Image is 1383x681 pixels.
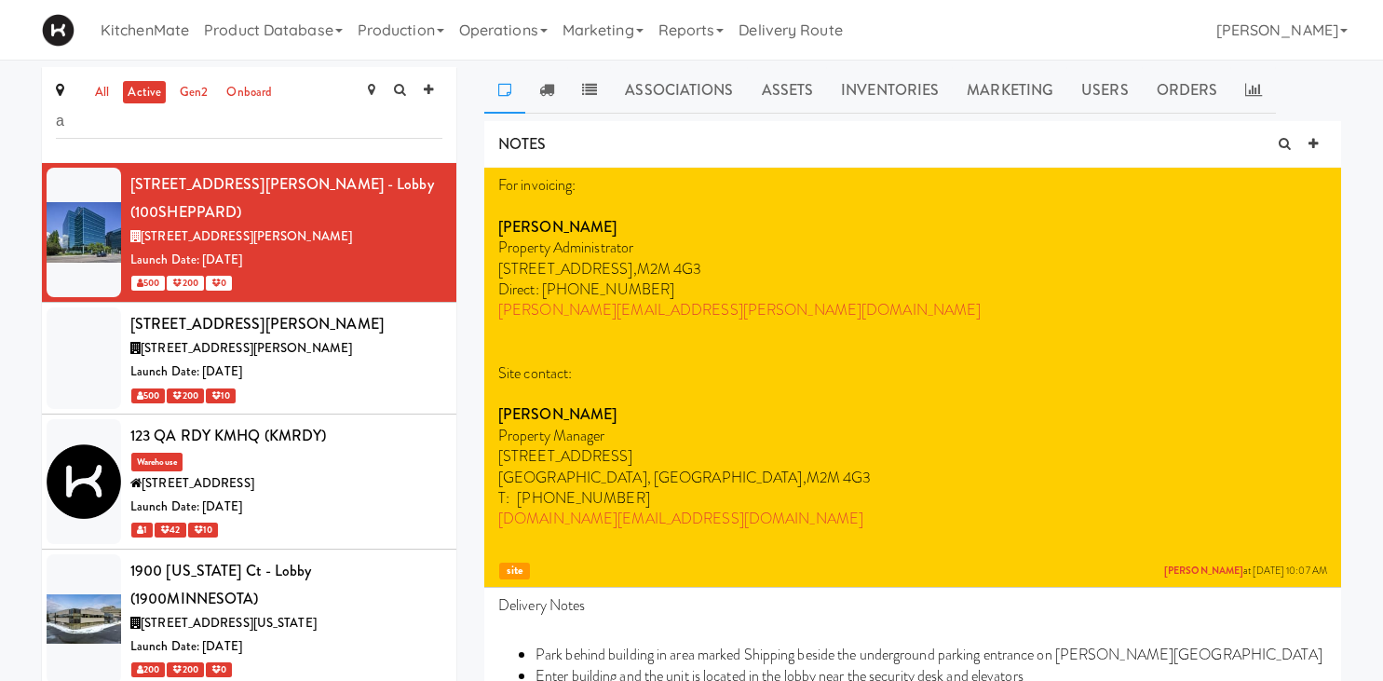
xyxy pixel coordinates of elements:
li: 123 QA RDY KMHQ (KMRDY)Warehouse[STREET_ADDRESS]Launch Date: [DATE] 1 42 10 [42,415,456,550]
div: Launch Date: [DATE] [130,361,442,384]
span: 200 [131,662,165,677]
span: 1 [131,523,153,538]
a: [DOMAIN_NAME][EMAIL_ADDRESS][DOMAIN_NAME] [498,508,863,529]
a: Associations [611,67,747,114]
a: [PERSON_NAME] [1164,564,1243,578]
span: [STREET_ADDRESS] [498,445,633,467]
span: 42 [155,523,185,538]
span: M2M 4G3 [807,467,872,488]
span: [STREET_ADDRESS][US_STATE] [141,614,317,632]
input: Search site [56,104,442,139]
a: [PERSON_NAME][EMAIL_ADDRESS][PERSON_NAME][DOMAIN_NAME] [498,299,981,320]
div: Launch Date: [DATE] [130,249,442,272]
a: active [123,81,166,104]
span: M2M 4G3 [637,258,702,279]
div: [STREET_ADDRESS][PERSON_NAME] - Lobby (100SHEPPARD) [130,170,442,225]
span: 0 [206,662,232,677]
div: 1900 [US_STATE] Ct - Lobby (1900MINNESOTA) [130,557,442,612]
a: Assets [748,67,828,114]
span: 0 [206,276,232,291]
a: Users [1067,67,1143,114]
span: [STREET_ADDRESS][PERSON_NAME] [141,339,352,357]
p: Delivery Notes [498,595,1327,616]
span: T: [PHONE_NUMBER] [498,487,650,509]
a: Inventories [827,67,953,114]
a: Marketing [953,67,1067,114]
li: [STREET_ADDRESS][PERSON_NAME][STREET_ADDRESS][PERSON_NAME]Launch Date: [DATE] 500 200 10 [42,303,456,415]
img: Micromart [42,14,75,47]
span: Site contact: [498,362,572,384]
span: [STREET_ADDRESS][PERSON_NAME] [141,227,352,245]
div: [STREET_ADDRESS][PERSON_NAME] [130,310,442,338]
p: For invoicing: [498,175,1327,196]
span: 200 [167,276,203,291]
span: 500 [131,276,165,291]
a: gen2 [175,81,212,104]
span: 200 [167,662,203,677]
span: NOTES [498,133,547,155]
a: onboard [222,81,277,104]
div: Launch Date: [DATE] [130,496,442,519]
strong: [PERSON_NAME] [498,403,617,425]
span: 10 [188,523,218,538]
span: 500 [131,388,165,403]
div: 123 QA RDY KMHQ (KMRDY) [130,422,442,450]
span: Property Administrator [498,237,633,258]
strong: [PERSON_NAME] [498,216,617,238]
span: at [DATE] 10:07 AM [1164,565,1327,579]
span: site [499,563,530,580]
span: Warehouse [131,453,183,471]
span: Property Manager [498,425,605,446]
p: [STREET_ADDRESS], [498,259,1327,279]
li: Park behind building in area marked Shipping beside the underground parking entrance on [PERSON_N... [536,645,1327,665]
span: [GEOGRAPHIC_DATA], [GEOGRAPHIC_DATA], [498,467,807,488]
span: [STREET_ADDRESS] [142,474,254,492]
div: Launch Date: [DATE] [130,635,442,659]
span: 10 [206,388,236,403]
a: all [90,81,114,104]
span: 200 [167,388,203,403]
span: Direct: [PHONE_NUMBER] [498,279,674,300]
li: [STREET_ADDRESS][PERSON_NAME] - Lobby (100SHEPPARD)[STREET_ADDRESS][PERSON_NAME]Launch Date: [DAT... [42,163,456,303]
a: Orders [1143,67,1232,114]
